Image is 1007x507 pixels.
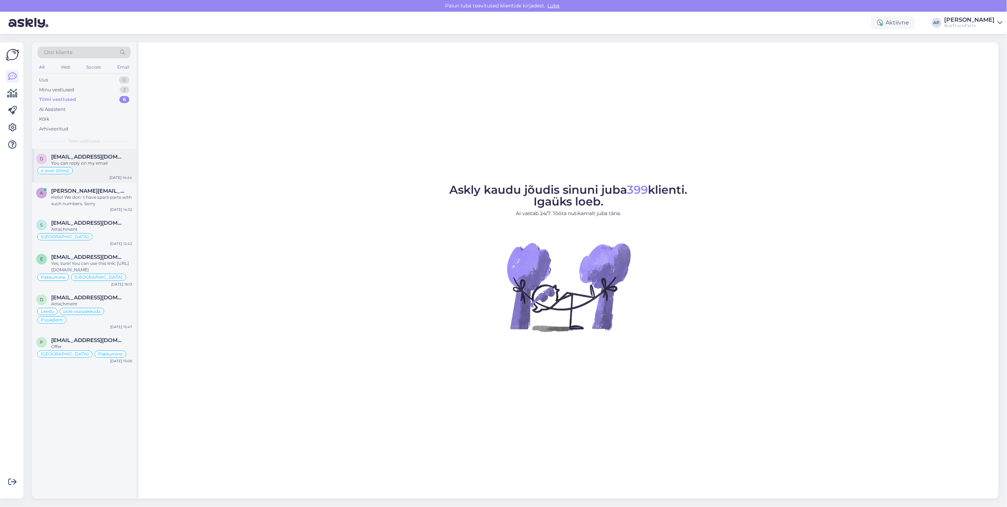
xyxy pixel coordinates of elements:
[40,297,43,302] span: d
[41,318,63,322] span: Püsikjlient
[40,256,43,262] span: e
[944,23,995,28] div: BusTruckParts
[39,86,74,94] div: Minu vestlused
[109,175,132,180] div: [DATE] 14:44
[51,294,125,301] span: dalys@techtransa.lt
[63,309,101,314] span: pole osa pakkuda
[85,63,102,72] div: Socials
[44,49,72,56] span: Otsi kliente
[110,241,132,246] div: [DATE] 12:42
[450,210,688,217] p: AI vastab 24/7. Tööta nutikamalt juba täna.
[69,138,100,144] span: Tiimi vestlused
[505,223,633,351] img: No Chat active
[51,226,132,233] div: Attachment
[41,352,89,356] span: [GEOGRAPHIC_DATA]
[39,106,65,113] div: AI Assistent
[75,275,123,279] span: [GEOGRAPHIC_DATA]
[110,207,132,212] div: [DATE] 14:32
[119,96,129,103] div: 6
[40,190,43,196] span: a
[119,76,129,84] div: 0
[51,194,132,207] div: Hello! We don´t have spare parts with such numbers. Sorry
[40,222,43,228] span: s
[944,17,995,23] div: [PERSON_NAME]
[51,301,132,307] div: Attachment
[932,18,942,28] div: AP
[627,183,648,197] span: 399
[120,86,129,94] div: 2
[40,156,43,161] span: d
[41,235,89,239] span: [GEOGRAPHIC_DATA]
[41,169,69,173] span: e-post (Alina)
[98,352,123,356] span: Pakkumine
[39,116,49,123] div: Kõik
[51,160,132,166] div: You can reply on my email
[51,188,125,194] span: a.mohamed@xpresslogistic.co.uk
[871,16,915,29] div: Aktiivne
[51,343,132,350] div: Offer
[51,220,125,226] span: szymonrafa134@gmail.com
[944,17,1003,28] a: [PERSON_NAME]BusTruckParts
[41,275,65,279] span: Pakkumine
[116,63,131,72] div: Email
[450,183,688,208] span: Askly kaudu jõudis sinuni juba klienti. Igaüks loeb.
[59,63,72,72] div: Web
[40,340,43,345] span: P
[6,48,19,62] img: Askly Logo
[39,76,48,84] div: Uus
[51,154,125,160] span: dmmawarire@gmail.com
[51,260,132,273] div: Yes, sure! You can use this link: [URL][DOMAIN_NAME]
[41,309,54,314] span: Leedu
[111,282,132,287] div: [DATE] 16:13
[110,324,132,330] div: [DATE] 15:47
[51,337,125,343] span: Pablogilo_90@hotmail.com
[546,2,562,9] span: Luba
[38,63,46,72] div: All
[39,96,76,103] div: Tiimi vestlused
[51,254,125,260] span: eduardoedilaura@gmail.com
[110,358,132,364] div: [DATE] 15:06
[39,126,68,133] div: Arhiveeritud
